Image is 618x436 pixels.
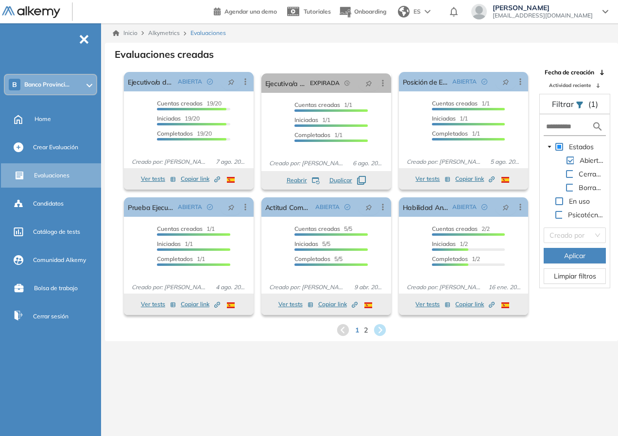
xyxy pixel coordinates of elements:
[224,8,277,15] span: Agendar una demo
[265,159,349,168] span: Creado por: [PERSON_NAME]
[141,173,176,185] button: Ver tests
[128,283,212,292] span: Creado por: [PERSON_NAME]
[358,75,379,91] button: pushpin
[579,183,606,192] span: Borrador
[329,176,366,185] button: Duplicar
[495,199,516,215] button: pushpin
[2,6,60,18] img: Logo
[566,209,606,221] span: Psicotécnicos
[128,72,174,91] a: Ejecutivo/a de Cuentas
[34,115,51,123] span: Home
[432,240,468,247] span: 1/2
[141,298,176,310] button: Ver tests
[425,10,430,14] img: arrow
[157,130,193,137] span: Completados
[544,248,606,263] button: Aplicar
[157,130,212,137] span: 19/20
[432,100,490,107] span: 1/1
[33,256,86,264] span: Comunidad Alkemy
[178,77,202,86] span: ABIERTA
[294,131,343,139] span: 1/1
[349,159,387,168] span: 6 ago. 2025
[294,225,352,232] span: 5/5
[364,325,368,335] span: 2
[207,204,213,210] span: check-circle
[221,74,242,89] button: pushpin
[415,173,450,185] button: Ver tests
[577,168,606,180] span: Cerradas
[432,115,456,122] span: Iniciadas
[493,4,593,12] span: [PERSON_NAME]
[452,77,477,86] span: ABIERTA
[579,170,607,178] span: Cerradas
[265,283,350,292] span: Creado por: [PERSON_NAME]
[24,81,69,88] span: Banco Provinci...
[115,49,214,60] h3: Evaluaciones creadas
[33,199,64,208] span: Candidatos
[569,197,590,206] span: En uso
[34,171,69,180] span: Evaluaciones
[484,283,525,292] span: 16 ene. 2025
[403,72,449,91] a: Posición de Ejecutivo/a de Cuentas
[403,157,487,166] span: Creado por: [PERSON_NAME]
[148,29,180,36] span: Alkymetrics
[329,176,352,185] span: Duplicar
[157,240,181,247] span: Iniciadas
[364,302,372,308] img: ESP
[318,300,358,309] span: Copiar link
[547,144,552,149] span: caret-down
[294,240,318,247] span: Iniciadas
[486,157,524,166] span: 5 ago. 2025
[358,199,379,215] button: pushpin
[157,115,181,122] span: Iniciadas
[554,271,596,281] span: Limpiar filtros
[545,68,594,77] span: Fecha de creación
[432,255,480,262] span: 1/2
[265,197,311,217] a: Actitud Comercializadora V2
[33,312,69,321] span: Cerrar sesión
[265,73,306,93] a: Ejecutivo/a de Cuentas
[344,80,350,86] span: field-time
[432,130,480,137] span: 1/1
[432,240,456,247] span: Iniciadas
[157,100,203,107] span: Cuentas creadas
[569,142,594,151] span: Estados
[157,240,193,247] span: 1/1
[455,298,495,310] button: Copiar link
[157,225,215,232] span: 1/1
[415,298,450,310] button: Ver tests
[481,204,487,210] span: check-circle
[432,255,468,262] span: Completados
[287,176,320,185] button: Reabrir
[413,7,421,16] span: ES
[214,5,277,17] a: Agendar una demo
[355,325,359,335] span: 1
[34,284,78,293] span: Bolsa de trabajo
[181,174,220,183] span: Copiar link
[455,174,495,183] span: Copiar link
[580,156,606,165] span: Abiertas
[310,79,340,87] span: EXPIRADA
[592,121,603,133] img: search icon
[33,143,78,152] span: Crear Evaluación
[190,29,226,37] span: Evaluaciones
[157,225,203,232] span: Cuentas creadas
[157,115,200,122] span: 19/20
[481,79,487,85] span: check-circle
[221,199,242,215] button: pushpin
[577,182,606,193] span: Borrador
[403,197,449,217] a: Habilidad Analítica
[502,78,509,86] span: pushpin
[294,116,318,123] span: Iniciadas
[495,74,516,89] button: pushpin
[365,79,372,87] span: pushpin
[228,203,235,211] span: pushpin
[294,240,330,247] span: 5/5
[157,255,193,262] span: Completados
[455,300,495,309] span: Copiar link
[432,225,478,232] span: Cuentas creadas
[344,204,350,210] span: check-circle
[294,255,343,262] span: 5/5
[318,298,358,310] button: Copiar link
[227,302,235,308] img: ESP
